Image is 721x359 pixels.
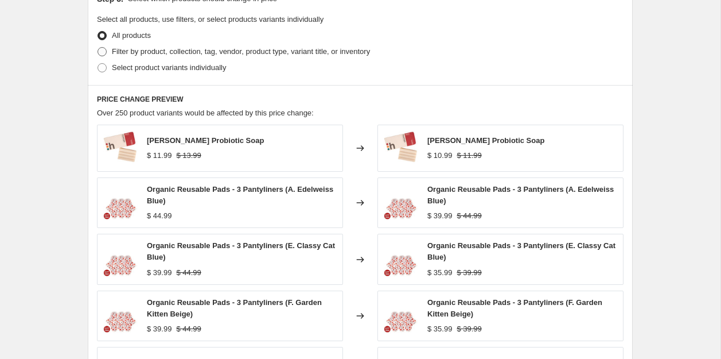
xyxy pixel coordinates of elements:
span: Organic Reusable Pads - 3 Pantyliners (E. Classy Cat Blue) [147,241,335,261]
span: [PERSON_NAME] Probiotic Soap [147,136,264,145]
span: $ 39.99 [427,211,452,220]
span: $ 10.99 [427,151,452,160]
span: $ 35.99 [427,268,452,277]
img: organic-reusable-pads-3-pantyliners-the-brand-hannah-4_73129d53-bf3f-4c80-9275-3f61a5fe8cc1_80x.jpg [103,186,138,220]
span: [PERSON_NAME] Probiotic Soap [427,136,544,145]
span: $ 39.99 [147,325,172,333]
span: $ 44.99 [176,268,201,277]
img: organic-reusable-pads-3-pantyliners-the-brand-hannah-4_73129d53-bf3f-4c80-9275-3f61a5fe8cc1_80x.jpg [384,299,418,333]
span: $ 13.99 [176,151,201,160]
span: All products [112,31,151,40]
img: organic-reusable-pads-3-pantyliners-the-brand-hannah-4_73129d53-bf3f-4c80-9275-3f61a5fe8cc1_80x.jpg [103,242,138,277]
span: Over 250 product variants would be affected by this price change: [97,109,314,117]
img: organic-reusable-pads-3-pantyliners-the-brand-hannah-4_73129d53-bf3f-4c80-9275-3f61a5fe8cc1_80x.jpg [384,242,418,277]
span: Filter by product, collection, tag, vendor, product type, variant title, or inventory [112,47,370,56]
img: probiotic-soap-the-brand-hannah-1_80x.jpg [384,131,418,165]
span: Select all products, use filters, or select products variants individually [97,15,324,24]
span: Organic Reusable Pads - 3 Pantyliners (E. Classy Cat Blue) [427,241,615,261]
span: $ 39.99 [457,325,481,333]
span: $ 39.99 [457,268,481,277]
span: $ 39.99 [147,268,172,277]
span: $ 44.99 [147,211,172,220]
img: organic-reusable-pads-3-pantyliners-the-brand-hannah-4_73129d53-bf3f-4c80-9275-3f61a5fe8cc1_80x.jpg [384,186,418,220]
span: $ 35.99 [427,325,452,333]
span: Select product variants individually [112,63,226,72]
h6: PRICE CHANGE PREVIEW [97,95,623,104]
span: Organic Reusable Pads - 3 Pantyliners (A. Edelweiss Blue) [427,185,614,205]
img: organic-reusable-pads-3-pantyliners-the-brand-hannah-4_73129d53-bf3f-4c80-9275-3f61a5fe8cc1_80x.jpg [103,299,138,333]
img: probiotic-soap-the-brand-hannah-1_80x.jpg [103,131,138,165]
span: $ 11.99 [457,151,481,160]
span: $ 44.99 [457,211,481,220]
span: Organic Reusable Pads - 3 Pantyliners (A. Edelweiss Blue) [147,185,333,205]
span: $ 44.99 [176,325,201,333]
span: Organic Reusable Pads - 3 Pantyliners (F. Garden Kitten Beige) [427,298,602,318]
span: $ 11.99 [147,151,172,160]
span: Organic Reusable Pads - 3 Pantyliners (F. Garden Kitten Beige) [147,298,322,318]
